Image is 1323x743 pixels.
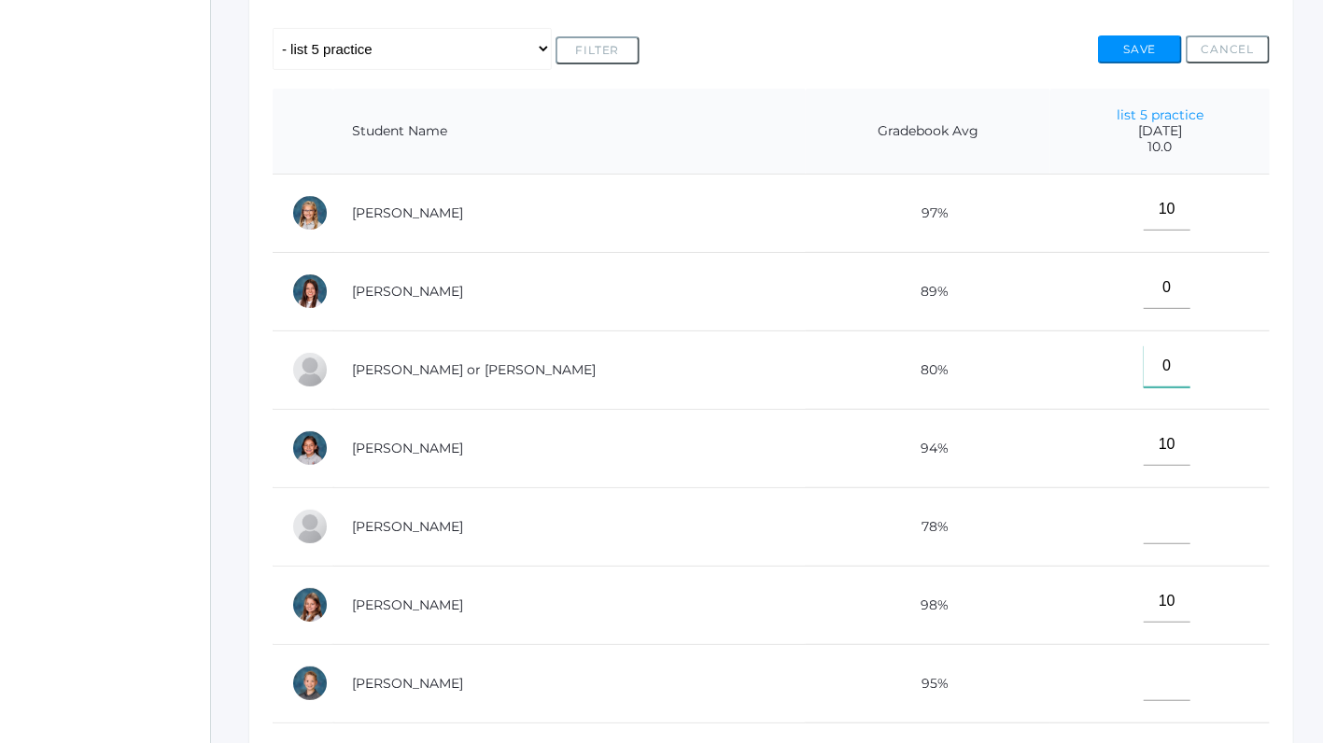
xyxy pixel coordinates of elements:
td: 94% [806,409,1050,487]
a: [PERSON_NAME] [352,675,463,692]
td: 98% [806,566,1050,644]
div: Thomas or Tom Cope [291,351,329,388]
td: 78% [806,487,1050,566]
div: Paige Albanese [291,194,329,231]
a: [PERSON_NAME] or [PERSON_NAME] [352,361,596,378]
button: Cancel [1186,35,1270,63]
a: [PERSON_NAME] [352,440,463,456]
a: [PERSON_NAME] [352,596,463,613]
a: list 5 practice [1117,106,1203,123]
div: Wyatt Ferris [291,508,329,545]
td: 97% [806,174,1050,252]
a: [PERSON_NAME] [352,518,463,535]
span: [DATE] [1069,123,1251,139]
a: [PERSON_NAME] [352,283,463,300]
th: Student Name [333,89,806,175]
div: Esperanza Ewing [291,429,329,467]
div: Louisa Hamilton [291,586,329,624]
div: Grant Hein [291,665,329,702]
a: [PERSON_NAME] [352,204,463,221]
button: Filter [556,36,640,64]
td: 80% [806,330,1050,409]
button: Save [1098,35,1182,63]
span: 10.0 [1069,139,1251,155]
td: 95% [806,644,1050,722]
div: Grace Carpenter [291,273,329,310]
td: 89% [806,252,1050,330]
th: Gradebook Avg [806,89,1050,175]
